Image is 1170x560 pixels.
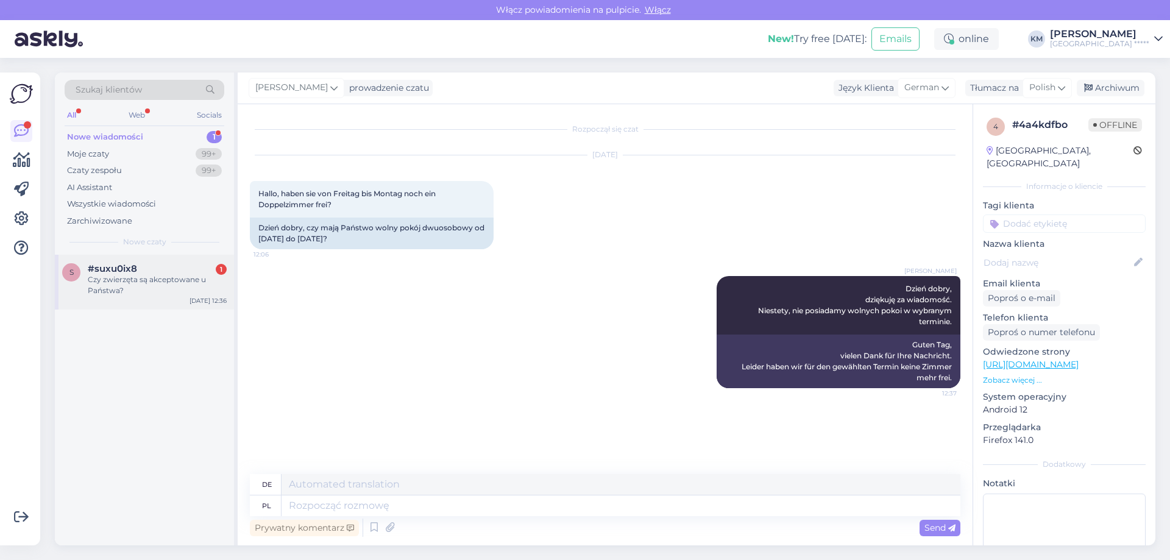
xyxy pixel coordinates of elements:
div: 1 [216,264,227,275]
a: [PERSON_NAME][GEOGRAPHIC_DATA] ***** [1050,29,1163,49]
div: [PERSON_NAME] [1050,29,1149,39]
p: Przeglądarka [983,421,1146,434]
div: AI Assistant [67,182,112,194]
span: German [904,81,939,94]
div: online [934,28,999,50]
img: Askly Logo [10,82,33,105]
span: 12:06 [253,250,299,259]
p: Email klienta [983,277,1146,290]
div: # 4a4kdfbo [1012,118,1088,132]
div: Poproś o numer telefonu [983,324,1100,341]
div: Rozpoczął się czat [250,124,960,135]
p: Notatki [983,477,1146,490]
div: Informacje o kliencie [983,181,1146,192]
div: [DATE] [250,149,960,160]
span: Włącz [641,4,675,15]
div: Zarchiwizowane [67,215,132,227]
div: Guten Tag, vielen Dank für Ihre Nachricht. Leider haben wir für den gewählten Termin keine Zimmer... [717,335,960,388]
span: Offline [1088,118,1142,132]
div: Tłumacz na [965,82,1019,94]
p: Tagi klienta [983,199,1146,212]
p: System operacyjny [983,391,1146,403]
span: 4 [993,122,998,131]
div: Moje czaty [67,148,109,160]
span: [PERSON_NAME] [255,81,328,94]
span: Szukaj klientów [76,83,142,96]
div: de [262,474,272,495]
span: Nowe czaty [123,236,166,247]
span: [PERSON_NAME] [904,266,957,275]
div: 99+ [196,165,222,177]
p: Zobacz więcej ... [983,375,1146,386]
p: Nazwa klienta [983,238,1146,250]
span: #suxu0ix8 [88,263,137,274]
div: KM [1028,30,1045,48]
span: 12:37 [911,389,957,398]
span: Send [924,522,955,533]
p: Odwiedzone strony [983,346,1146,358]
div: Socials [194,107,224,123]
input: Dodać etykietę [983,214,1146,233]
span: Hallo, haben sie von Freitag bis Montag noch ein Doppelzimmer frei? [258,189,438,209]
div: [GEOGRAPHIC_DATA], [GEOGRAPHIC_DATA] [987,144,1133,170]
input: Dodaj nazwę [984,256,1132,269]
div: 1 [207,131,222,143]
div: Web [126,107,147,123]
div: Nowe wiadomości [67,131,143,143]
div: Poproś o e-mail [983,290,1060,307]
div: Czy zwierzęta są akceptowane u Państwa? [88,274,227,296]
p: Android 12 [983,403,1146,416]
div: prowadzenie czatu [344,82,429,94]
div: Archiwum [1077,80,1144,96]
div: [DATE] 12:36 [190,296,227,305]
div: Prywatny komentarz [250,520,359,536]
div: Wszystkie wiadomości [67,198,156,210]
div: Dzień dobry, czy mają Państwo wolny pokój dwuosobowy od [DATE] do [DATE]? [250,218,494,249]
div: Czaty zespołu [67,165,122,177]
div: All [65,107,79,123]
span: s [69,268,74,277]
div: Język Klienta [834,82,894,94]
button: Emails [871,27,920,51]
div: Try free [DATE]: [768,32,867,46]
a: [URL][DOMAIN_NAME] [983,359,1079,370]
div: pl [262,495,271,516]
p: Telefon klienta [983,311,1146,324]
div: Dodatkowy [983,459,1146,470]
b: New! [768,33,794,44]
p: Firefox 141.0 [983,434,1146,447]
div: 99+ [196,148,222,160]
span: Polish [1029,81,1055,94]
